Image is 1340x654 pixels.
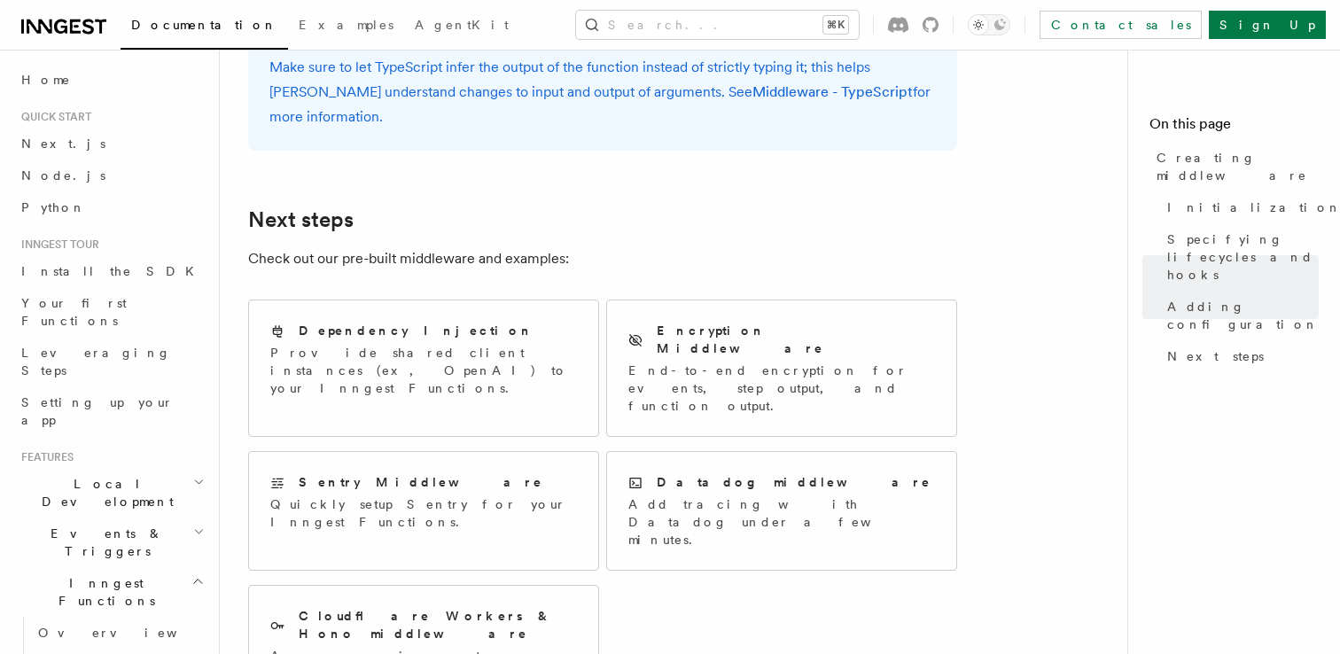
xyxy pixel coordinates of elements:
[131,18,277,32] span: Documentation
[21,395,174,427] span: Setting up your app
[657,473,931,491] h2: Datadog middleware
[1160,340,1319,372] a: Next steps
[14,160,208,191] a: Node.js
[14,450,74,464] span: Features
[606,300,957,437] a: Encryption MiddlewareEnd-to-end encryption for events, step output, and function output.
[14,255,208,287] a: Install the SDK
[576,11,859,39] button: Search...⌘K
[14,64,208,96] a: Home
[299,607,577,642] h2: Cloudflare Workers & Hono middleware
[1160,223,1319,291] a: Specifying lifecycles and hooks
[1149,142,1319,191] a: Creating middleware
[657,322,935,357] h2: Encryption Middleware
[1167,298,1319,333] span: Adding configuration
[270,495,577,531] p: Quickly setup Sentry for your Inngest Functions.
[270,344,577,397] p: Provide shared client instances (ex, OpenAI) to your Inngest Functions.
[21,296,127,328] span: Your first Functions
[606,451,957,571] a: Datadog middlewareAdd tracing with Datadog under a few minutes.
[269,55,936,129] p: Make sure to let TypeScript infer the output of the function instead of strictly typing it; this ...
[628,495,935,549] p: Add tracing with Datadog under a few minutes.
[1157,149,1319,184] span: Creating middleware
[288,5,404,48] a: Examples
[299,322,534,339] h2: Dependency Injection
[14,110,91,124] span: Quick start
[21,136,105,151] span: Next.js
[415,18,509,32] span: AgentKit
[14,191,208,223] a: Python
[14,337,208,386] a: Leveraging Steps
[21,200,86,214] span: Python
[21,346,171,378] span: Leveraging Steps
[14,287,208,337] a: Your first Functions
[14,574,191,610] span: Inngest Functions
[1160,191,1319,223] a: Initialization
[14,237,99,252] span: Inngest tour
[14,386,208,436] a: Setting up your app
[31,617,208,649] a: Overview
[14,468,208,518] button: Local Development
[248,300,599,437] a: Dependency InjectionProvide shared client instances (ex, OpenAI) to your Inngest Functions.
[299,18,393,32] span: Examples
[1209,11,1326,39] a: Sign Up
[299,473,543,491] h2: Sentry Middleware
[248,207,354,232] a: Next steps
[38,626,221,640] span: Overview
[1040,11,1202,39] a: Contact sales
[248,246,957,271] p: Check out our pre-built middleware and examples:
[1167,347,1264,365] span: Next steps
[21,71,71,89] span: Home
[248,451,599,571] a: Sentry MiddlewareQuickly setup Sentry for your Inngest Functions.
[1149,113,1319,142] h4: On this page
[14,475,193,510] span: Local Development
[823,16,848,34] kbd: ⌘K
[14,567,208,617] button: Inngest Functions
[404,5,519,48] a: AgentKit
[121,5,288,50] a: Documentation
[1160,291,1319,340] a: Adding configuration
[1167,230,1319,284] span: Specifying lifecycles and hooks
[21,168,105,183] span: Node.js
[21,264,205,278] span: Install the SDK
[14,518,208,567] button: Events & Triggers
[752,83,913,100] a: Middleware - TypeScript
[14,525,193,560] span: Events & Triggers
[968,14,1010,35] button: Toggle dark mode
[628,362,935,415] p: End-to-end encryption for events, step output, and function output.
[14,128,208,160] a: Next.js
